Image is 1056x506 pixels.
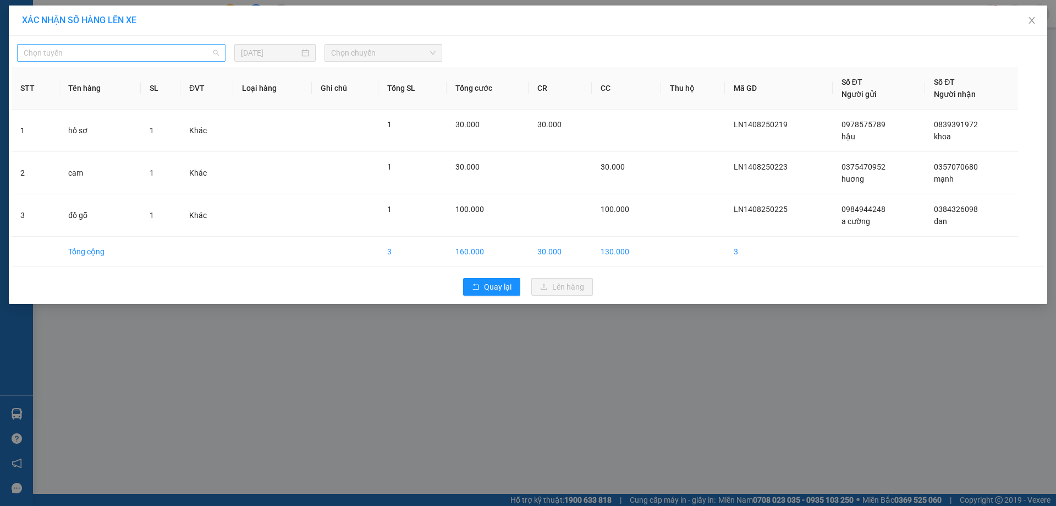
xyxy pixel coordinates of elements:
input: 14/08/2025 [241,47,299,59]
th: Ghi chú [312,67,378,110]
td: 3 [378,237,447,267]
span: rollback [472,283,480,292]
span: 1 [150,211,154,220]
span: LN1408250223 [734,162,788,171]
span: 30.000 [537,120,562,129]
span: 0839391972 [934,120,978,129]
span: 30.000 [455,162,480,171]
td: đồ gỗ [59,194,140,237]
td: 130.000 [592,237,661,267]
span: Số ĐT [842,78,862,86]
th: Tổng cước [447,67,529,110]
th: STT [12,67,59,110]
td: Khác [180,194,233,237]
span: LN1408250225 [734,205,788,214]
span: khoa [934,132,951,141]
td: 3 [12,194,59,237]
span: mạnh [934,175,954,183]
button: rollbackQuay lại [463,278,520,296]
span: Chọn chuyến [331,45,436,61]
span: 0384326098 [934,205,978,214]
button: uploadLên hàng [531,278,593,296]
span: 30.000 [601,162,625,171]
th: Thu hộ [661,67,725,110]
span: 100.000 [455,205,484,214]
span: Chọn tuyến [24,45,219,61]
span: a cường [842,217,870,226]
th: Tổng SL [378,67,447,110]
span: hậu [842,132,855,141]
span: close [1027,16,1036,25]
td: 2 [12,152,59,194]
span: huơng [842,175,864,183]
td: 1 [12,110,59,152]
span: 30.000 [455,120,480,129]
span: XÁC NHẬN SỐ HÀNG LÊN XE [22,15,136,25]
span: 1 [387,120,392,129]
button: Close [1016,6,1047,36]
span: Quay lại [484,281,512,293]
span: 100.000 [601,205,629,214]
span: 0357070680 [934,162,978,171]
span: LN1408250219 [734,120,788,129]
span: 0978575789 [842,120,886,129]
th: CC [592,67,661,110]
span: 1 [387,162,392,171]
span: Số ĐT [934,78,955,86]
span: Người nhận [934,90,976,99]
span: Người gửi [842,90,877,99]
span: 1 [387,205,392,214]
span: 0984944248 [842,205,886,214]
span: 0375470952 [842,162,886,171]
span: đan [934,217,947,226]
td: 30.000 [529,237,591,267]
th: Loại hàng [233,67,312,110]
td: 3 [725,237,833,267]
td: Tổng cộng [59,237,140,267]
th: CR [529,67,591,110]
td: 160.000 [447,237,529,267]
th: Mã GD [725,67,833,110]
